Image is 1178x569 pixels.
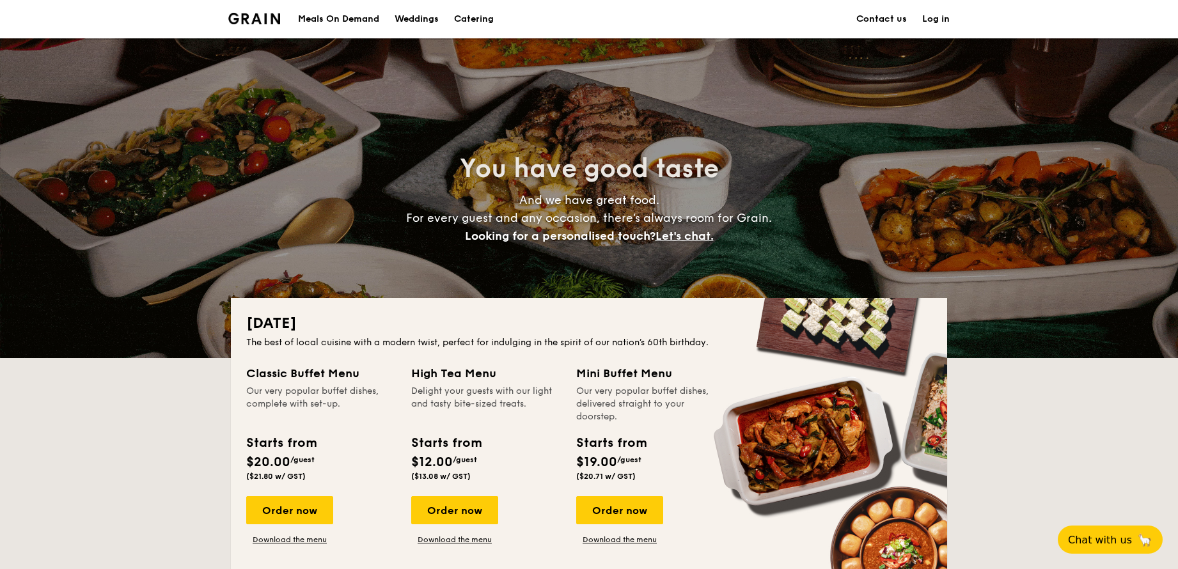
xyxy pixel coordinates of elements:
span: /guest [290,455,315,464]
div: Classic Buffet Menu [246,364,396,382]
h2: [DATE] [246,313,932,334]
span: Looking for a personalised touch? [465,229,656,243]
a: Download the menu [576,534,663,545]
div: Order now [576,496,663,524]
span: $19.00 [576,455,617,470]
div: High Tea Menu [411,364,561,382]
span: 🦙 [1137,533,1152,547]
a: Download the menu [411,534,498,545]
div: Starts from [246,433,316,453]
div: Our very popular buffet dishes, complete with set-up. [246,385,396,423]
span: /guest [453,455,477,464]
div: Order now [411,496,498,524]
span: You have good taste [460,153,719,184]
span: ($13.08 w/ GST) [411,472,471,481]
img: Grain [228,13,280,24]
span: Chat with us [1068,534,1132,546]
span: ($21.80 w/ GST) [246,472,306,481]
span: Let's chat. [656,229,714,243]
button: Chat with us🦙 [1058,526,1163,554]
span: $12.00 [411,455,453,470]
div: Starts from [576,433,646,453]
span: And we have great food. For every guest and any occasion, there’s always room for Grain. [406,193,772,243]
div: The best of local cuisine with a modern twist, perfect for indulging in the spirit of our nation’... [246,336,932,349]
a: Logotype [228,13,280,24]
div: Our very popular buffet dishes, delivered straight to your doorstep. [576,385,726,423]
div: Mini Buffet Menu [576,364,726,382]
div: Order now [246,496,333,524]
span: ($20.71 w/ GST) [576,472,636,481]
div: Starts from [411,433,481,453]
span: /guest [617,455,641,464]
span: $20.00 [246,455,290,470]
a: Download the menu [246,534,333,545]
div: Delight your guests with our light and tasty bite-sized treats. [411,385,561,423]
